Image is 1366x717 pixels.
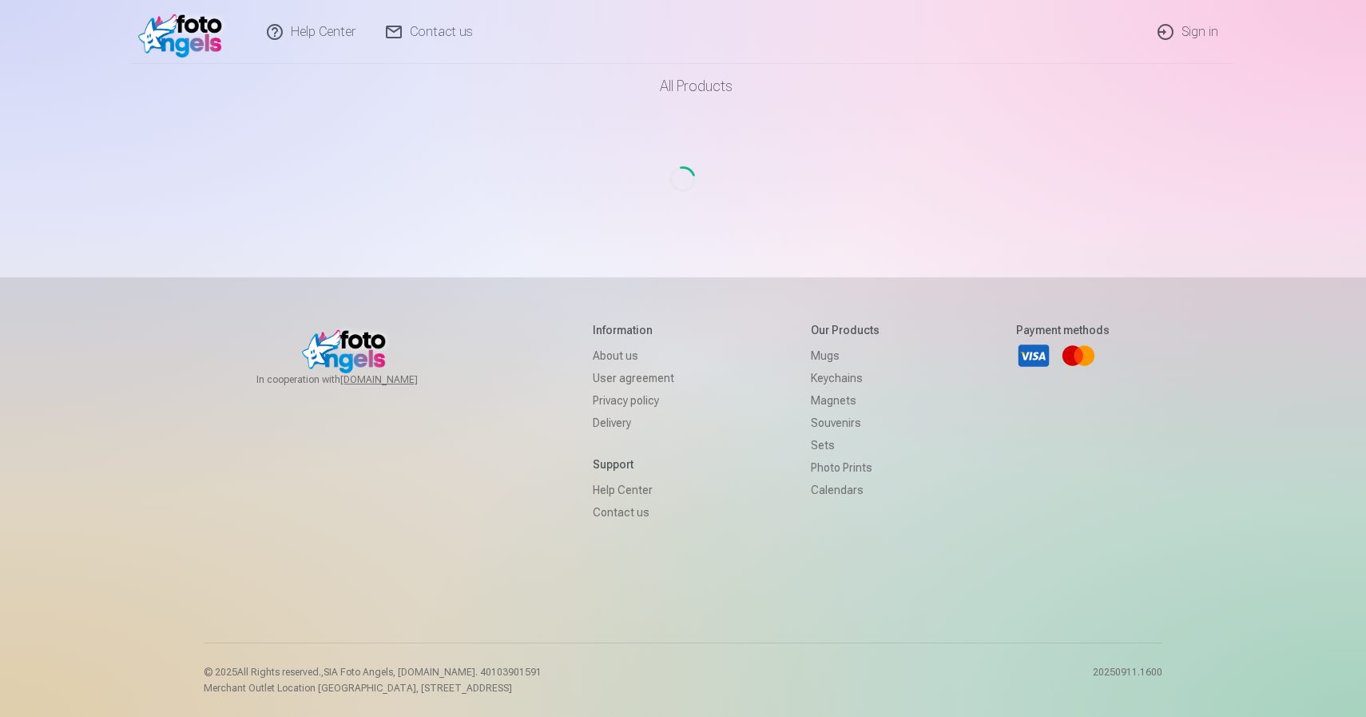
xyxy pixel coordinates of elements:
a: Souvenirs [811,412,880,434]
img: /v1 [138,6,230,58]
a: Delivery [593,412,674,434]
a: All products [615,64,752,109]
p: © 2025 All Rights reserved. , [204,666,542,679]
p: Merchant Outlet Location [GEOGRAPHIC_DATA], [STREET_ADDRESS] [204,682,542,695]
a: Help Center [593,479,674,501]
a: [DOMAIN_NAME] [340,373,456,386]
h5: Our products [811,322,880,338]
a: User agreement [593,367,674,389]
a: Privacy policy [593,389,674,412]
a: Visa [1016,338,1051,373]
h5: Support [593,456,674,472]
span: SIA Foto Angels, [DOMAIN_NAME]. 40103901591 [324,667,542,678]
a: Contact us [593,501,674,524]
a: Photo prints [811,456,880,479]
a: Mastercard [1061,338,1096,373]
a: Keychains [811,367,880,389]
a: Calendars [811,479,880,501]
p: 20250911.1600 [1093,666,1162,695]
h5: Payment methods [1016,322,1110,338]
a: Mugs [811,345,880,367]
span: In cooperation with [256,373,456,386]
a: Sets [811,434,880,456]
a: Magnets [811,389,880,412]
a: About us [593,345,674,367]
h5: Information [593,322,674,338]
